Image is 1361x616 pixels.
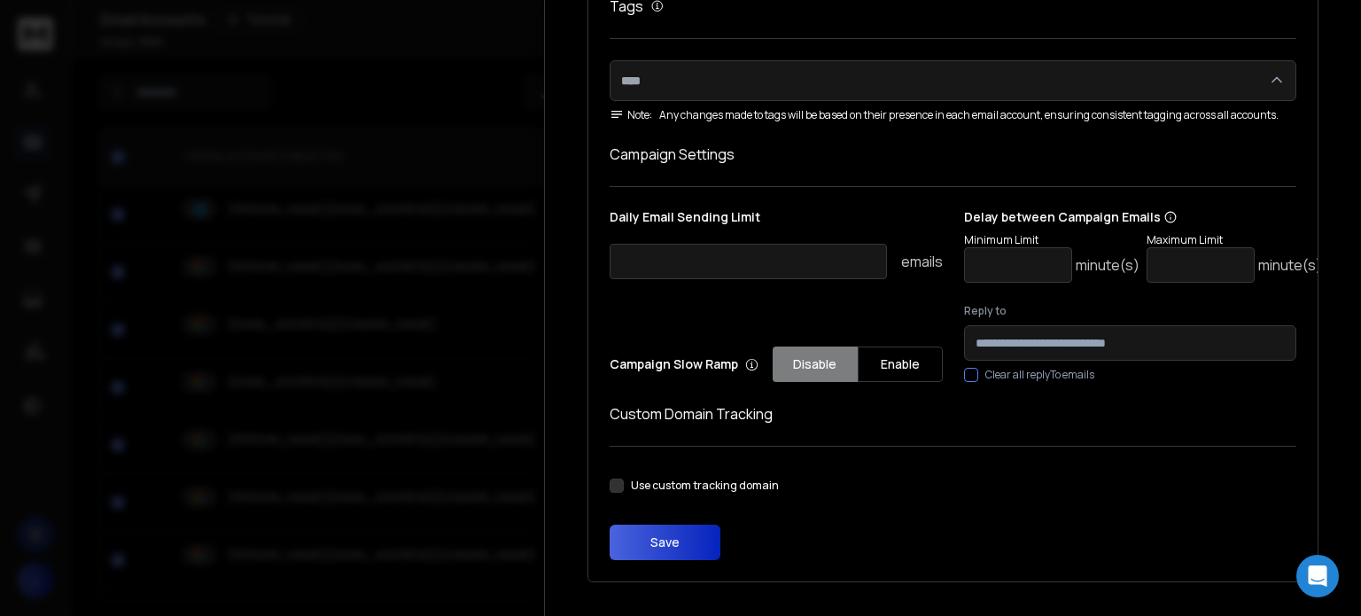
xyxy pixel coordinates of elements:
button: Save [610,525,720,560]
label: Use custom tracking domain [631,479,779,493]
div: Any changes made to tags will be based on their presence in each email account, ensuring consiste... [610,108,1296,122]
p: Delay between Campaign Emails [964,208,1322,226]
div: Open Intercom Messenger [1296,555,1339,597]
p: Daily Email Sending Limit [610,208,942,233]
h1: Custom Domain Tracking [610,403,1296,425]
h1: Campaign Settings [610,144,1296,165]
button: Enable [858,347,943,382]
p: emails [901,251,943,272]
p: minute(s) [1076,254,1139,276]
p: Maximum Limit [1147,233,1322,247]
button: Disable [773,347,858,382]
p: minute(s) [1258,254,1322,276]
label: Reply to [964,304,1296,318]
p: Minimum Limit [964,233,1139,247]
label: Clear all replyTo emails [985,368,1094,382]
p: Campaign Slow Ramp [610,355,758,373]
span: Note: [610,108,652,122]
